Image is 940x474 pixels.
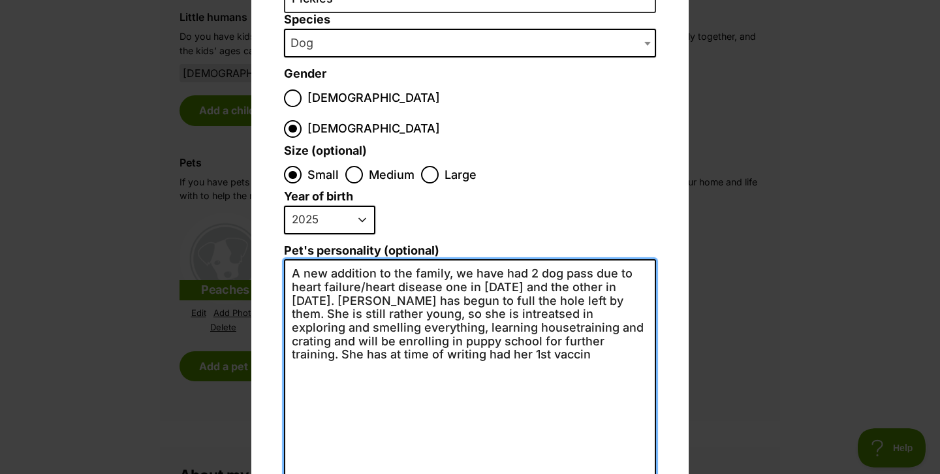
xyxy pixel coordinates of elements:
[284,144,367,158] label: Size (optional)
[284,244,656,258] label: Pet's personality (optional)
[369,166,415,183] span: Medium
[284,190,353,204] label: Year of birth
[307,166,339,183] span: Small
[284,13,656,27] label: Species
[445,166,477,183] span: Large
[285,34,326,52] span: Dog
[307,120,440,138] span: [DEMOGRAPHIC_DATA]
[284,67,326,81] label: Gender
[284,29,656,57] span: Dog
[307,89,440,107] span: [DEMOGRAPHIC_DATA]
